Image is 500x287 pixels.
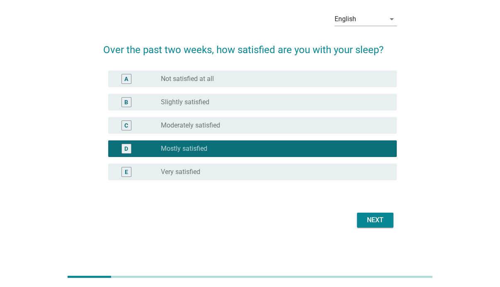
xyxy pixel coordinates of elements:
div: Next [364,215,387,225]
label: Mostly satisfied [161,145,207,153]
div: B [124,98,128,106]
button: Next [357,213,393,228]
i: arrow_drop_down [387,14,397,24]
div: D [124,144,128,153]
div: English [335,15,356,23]
h2: Over the past two weeks, how satisfied are you with your sleep? [103,34,397,57]
div: E [125,167,128,176]
label: Moderately satisfied [161,121,220,130]
label: Very satisfied [161,168,200,176]
div: A [124,74,128,83]
div: C [124,121,128,130]
label: Slightly satisfied [161,98,209,106]
label: Not satisfied at all [161,75,214,83]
